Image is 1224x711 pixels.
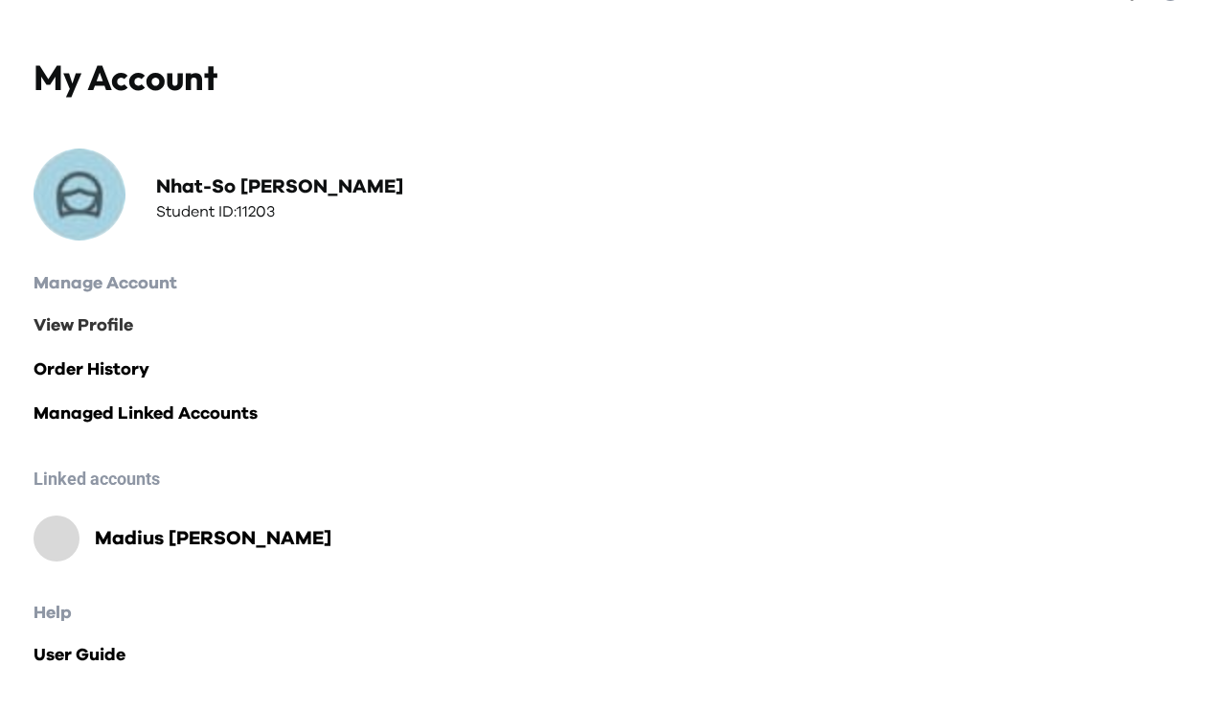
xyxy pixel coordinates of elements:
a: Managed Linked Accounts [34,401,1190,427]
h2: Manage Account [34,270,1190,297]
h2: Help [34,600,1190,627]
img: Profile Picture [34,149,125,241]
h2: Madius [PERSON_NAME] [95,525,331,552]
h2: Nhat-So [PERSON_NAME] [156,173,403,200]
h4: My Account [34,57,612,99]
a: User Guide [34,642,1190,669]
a: Madius [PERSON_NAME] [79,525,331,552]
h3: Student ID: 11203 [156,200,403,223]
h6: Linked accounts [34,466,1190,493]
a: View Profile [34,312,1190,339]
a: Order History [34,356,1190,383]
